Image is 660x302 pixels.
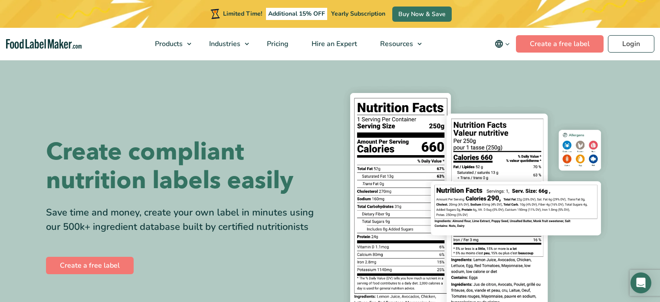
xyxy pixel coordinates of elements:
[309,39,358,49] span: Hire an Expert
[223,10,262,18] span: Limited Time!
[207,39,241,49] span: Industries
[331,10,385,18] span: Yearly Subscription
[46,206,324,234] div: Save time and money, create your own label in minutes using our 500k+ ingredient database built b...
[198,28,253,60] a: Industries
[516,35,604,53] a: Create a free label
[144,28,196,60] a: Products
[378,39,414,49] span: Resources
[46,138,324,195] h1: Create compliant nutrition labels easily
[369,28,426,60] a: Resources
[630,272,651,293] div: Open Intercom Messenger
[392,7,452,22] a: Buy Now & Save
[256,28,298,60] a: Pricing
[46,257,134,274] a: Create a free label
[264,39,289,49] span: Pricing
[152,39,184,49] span: Products
[300,28,367,60] a: Hire an Expert
[266,8,327,20] span: Additional 15% OFF
[608,35,654,53] a: Login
